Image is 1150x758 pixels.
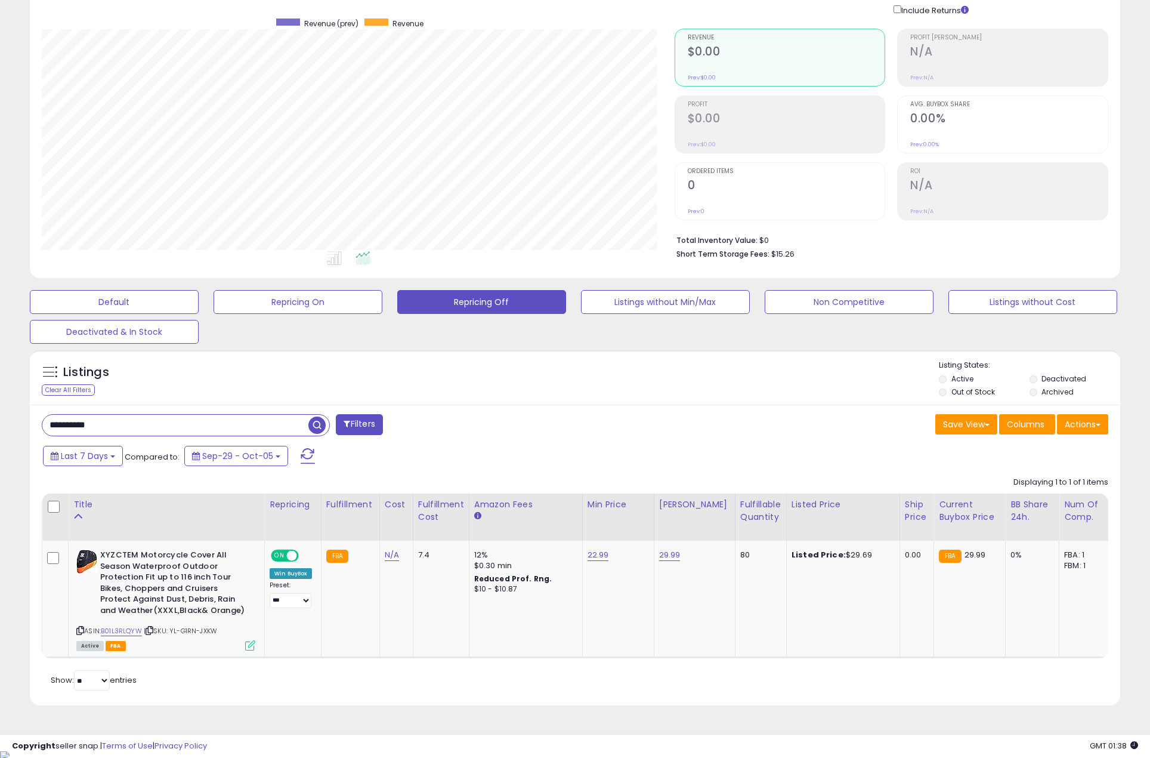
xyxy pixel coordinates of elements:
span: Last 7 Days [61,450,108,462]
h5: Listings [63,364,109,381]
button: Repricing On [214,290,382,314]
div: Fulfillable Quantity [740,498,781,523]
label: Active [951,374,973,384]
b: XYZCTEM Motorcycle Cover All Season Waterproof Outdoor Protection Fit up to 116 inch Tour Bikes, ... [100,550,245,619]
div: Amazon Fees [474,498,577,511]
span: Profit [688,101,885,108]
h2: $0.00 [688,45,885,61]
span: ROI [910,168,1108,175]
a: Terms of Use [102,740,153,751]
button: Default [30,290,199,314]
img: 41B8HG6hyNL._SL40_.jpg [76,550,97,574]
button: Actions [1057,414,1108,435]
div: $10 - $10.87 [474,584,573,594]
span: Columns [1007,418,1044,430]
small: Prev: N/A [910,74,933,81]
small: Prev: 0.00% [910,141,939,148]
span: Profit [PERSON_NAME] [910,35,1108,41]
small: Prev: $0.00 [688,74,716,81]
div: Ship Price [905,498,929,523]
b: Total Inventory Value: [676,235,758,245]
a: B01L3RLQYW [101,626,142,636]
label: Archived [1041,387,1074,397]
a: 29.99 [659,549,681,561]
span: Revenue [688,35,885,41]
button: Filters [336,414,382,435]
div: 12% [474,550,573,560]
button: Listings without Min/Max [581,290,750,314]
span: Avg. Buybox Share [910,101,1108,108]
div: Num of Comp. [1064,498,1108,523]
div: Win BuyBox [270,568,312,579]
div: $29.69 [792,550,891,560]
button: Columns [999,414,1055,435]
h2: 0 [688,178,885,195]
span: Sep-29 - Oct-05 [202,450,273,462]
button: Sep-29 - Oct-05 [184,446,288,466]
b: Reduced Prof. Rng. [474,574,552,584]
span: $15.26 [771,248,795,260]
button: Listings without Cost [948,290,1117,314]
div: [PERSON_NAME] [659,498,730,511]
li: $0 [676,232,1100,246]
span: ON [272,551,287,561]
div: Current Buybox Price [939,498,1000,523]
div: Min Price [588,498,649,511]
small: FBA [939,550,961,563]
div: Title [73,498,259,511]
label: Out of Stock [951,387,995,397]
div: $0.30 min [474,560,573,571]
div: seller snap | | [12,741,207,752]
div: Listed Price [792,498,895,511]
a: 22.99 [588,549,609,561]
button: Repricing Off [397,290,566,314]
div: Repricing [270,498,316,511]
a: N/A [385,549,399,561]
span: FBA [106,641,126,651]
span: 2025-10-14 01:38 GMT [1090,740,1138,751]
span: OFF [297,551,316,561]
span: Ordered Items [688,168,885,175]
small: FBA [326,550,348,563]
button: Deactivated & In Stock [30,320,199,344]
b: Listed Price: [792,549,846,560]
span: Revenue (prev) [304,19,358,29]
div: 0% [1010,550,1050,560]
div: BB Share 24h. [1010,498,1054,523]
div: Clear All Filters [42,384,95,396]
h2: N/A [910,45,1108,61]
small: Amazon Fees. [474,511,481,522]
small: Prev: 0 [688,208,704,215]
div: FBM: 1 [1064,560,1103,571]
p: Listing States: [939,360,1120,371]
span: Compared to: [125,451,180,463]
button: Last 7 Days [43,446,123,466]
a: Privacy Policy [154,740,207,751]
div: Preset: [270,581,312,608]
span: 29.99 [964,549,986,560]
small: Prev: N/A [910,208,933,215]
h2: $0.00 [688,112,885,128]
b: Short Term Storage Fees: [676,249,769,259]
button: Non Competitive [765,290,933,314]
div: Fulfillment Cost [418,498,464,523]
div: Cost [385,498,408,511]
small: Prev: $0.00 [688,141,716,148]
div: FBA: 1 [1064,550,1103,560]
span: Show: entries [51,674,137,686]
h2: N/A [910,178,1108,195]
div: 7.4 [418,550,460,560]
button: Save View [935,414,997,435]
div: Fulfillment [326,498,375,511]
div: 0.00 [905,550,925,560]
div: Include Returns [885,3,983,17]
span: Revenue [392,19,423,29]
h2: 0.00% [910,112,1108,128]
strong: Copyright [12,740,55,751]
label: Deactivated [1041,374,1086,384]
div: Displaying 1 to 1 of 1 items [1013,477,1108,488]
div: 80 [740,550,777,560]
span: All listings currently available for purchase on Amazon [76,641,104,651]
div: ASIN: [76,550,255,649]
span: | SKU: YL-G1RN-JXKW [144,626,217,636]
